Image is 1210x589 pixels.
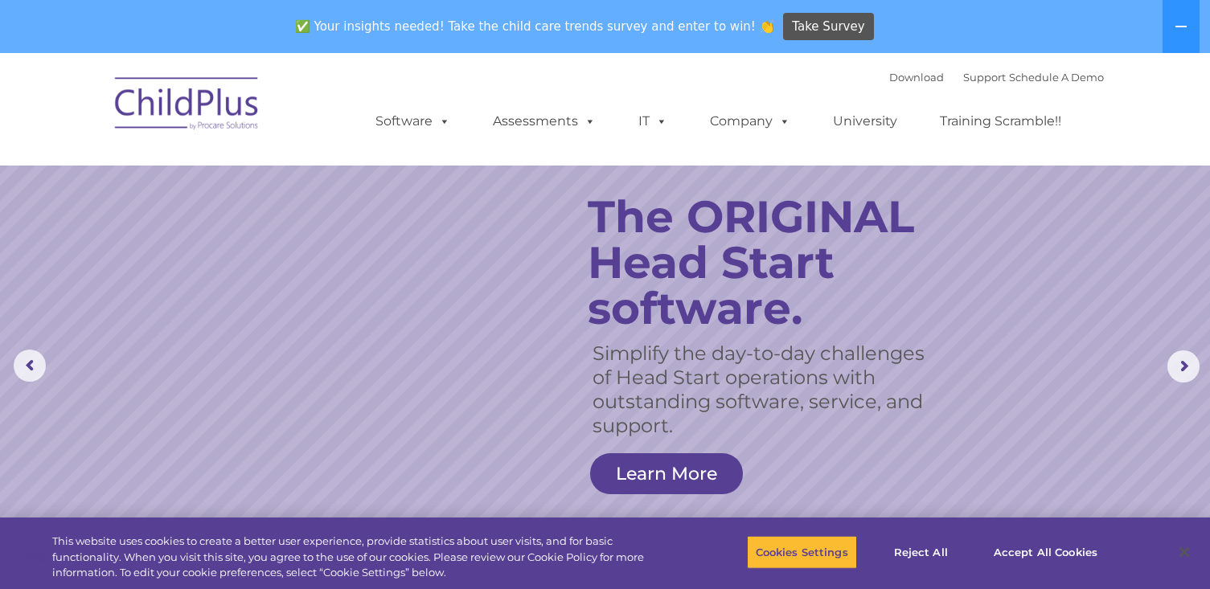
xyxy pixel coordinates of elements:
a: Learn More [590,453,743,494]
button: Close [1167,534,1202,570]
rs-layer: The ORIGINAL Head Start software. [588,194,966,331]
button: Reject All [871,535,971,569]
a: Assessments [477,105,612,137]
span: Take Survey [792,13,864,41]
a: Training Scramble!! [924,105,1077,137]
span: Phone number [224,172,292,184]
a: Download [889,71,944,84]
img: ChildPlus by Procare Solutions [107,66,268,146]
span: Last name [224,106,273,118]
a: Support [963,71,1006,84]
rs-layer: Simplify the day-to-day challenges of Head Start operations with outstanding software, service, a... [593,342,947,438]
a: IT [622,105,683,137]
a: Take Survey [783,13,874,41]
font: | [889,71,1104,84]
button: Cookies Settings [747,535,857,569]
a: Company [694,105,806,137]
div: This website uses cookies to create a better user experience, provide statistics about user visit... [52,534,666,581]
span: ✅ Your insights needed! Take the child care trends survey and enter to win! 👏 [289,10,781,42]
a: University [817,105,913,137]
a: Software [359,105,466,137]
button: Accept All Cookies [985,535,1106,569]
a: Schedule A Demo [1009,71,1104,84]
